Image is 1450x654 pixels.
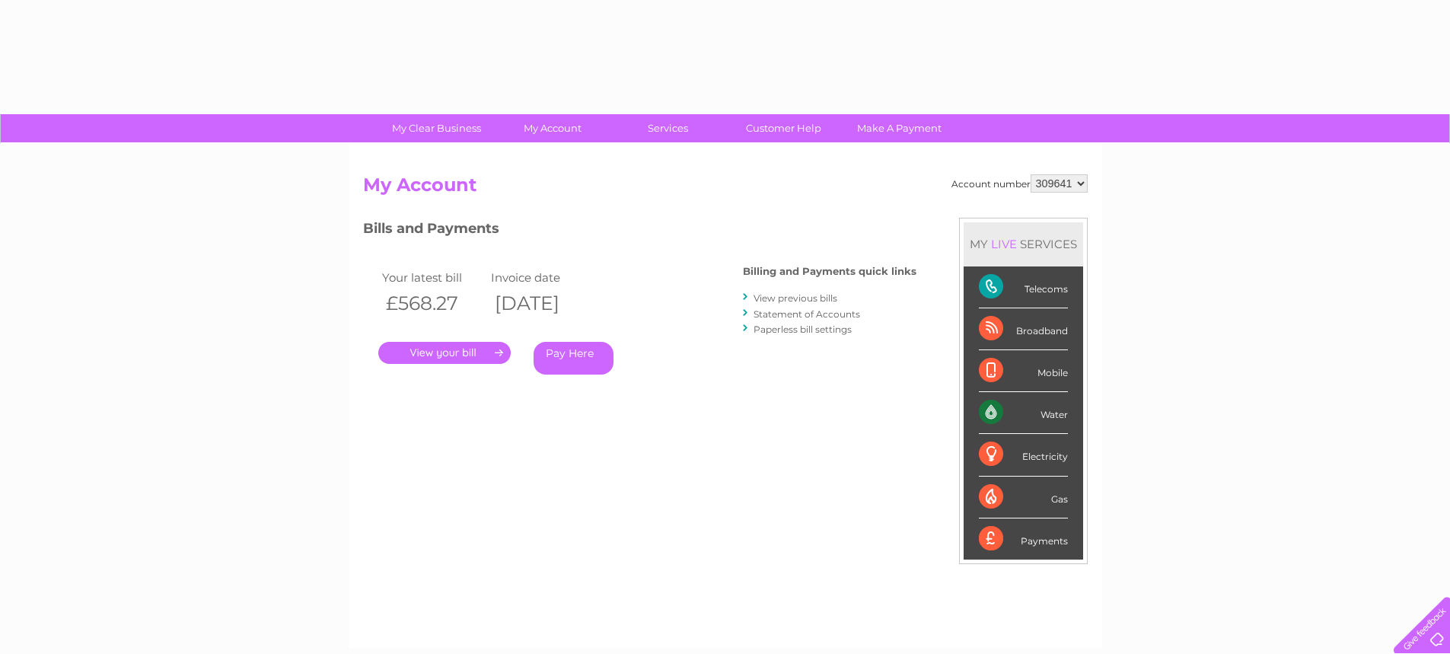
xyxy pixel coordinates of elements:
[964,222,1083,266] div: MY SERVICES
[754,292,837,304] a: View previous bills
[363,174,1088,203] h2: My Account
[743,266,916,277] h4: Billing and Payments quick links
[979,392,1068,434] div: Water
[951,174,1088,193] div: Account number
[374,114,499,142] a: My Clear Business
[721,114,846,142] a: Customer Help
[378,267,488,288] td: Your latest bill
[979,266,1068,308] div: Telecoms
[489,114,615,142] a: My Account
[979,477,1068,518] div: Gas
[837,114,962,142] a: Make A Payment
[979,350,1068,392] div: Mobile
[487,267,597,288] td: Invoice date
[534,342,613,375] a: Pay Here
[754,308,860,320] a: Statement of Accounts
[754,324,852,335] a: Paperless bill settings
[487,288,597,319] th: [DATE]
[378,342,511,364] a: .
[378,288,488,319] th: £568.27
[979,308,1068,350] div: Broadband
[979,518,1068,560] div: Payments
[605,114,731,142] a: Services
[979,434,1068,476] div: Electricity
[988,237,1020,251] div: LIVE
[363,218,916,244] h3: Bills and Payments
